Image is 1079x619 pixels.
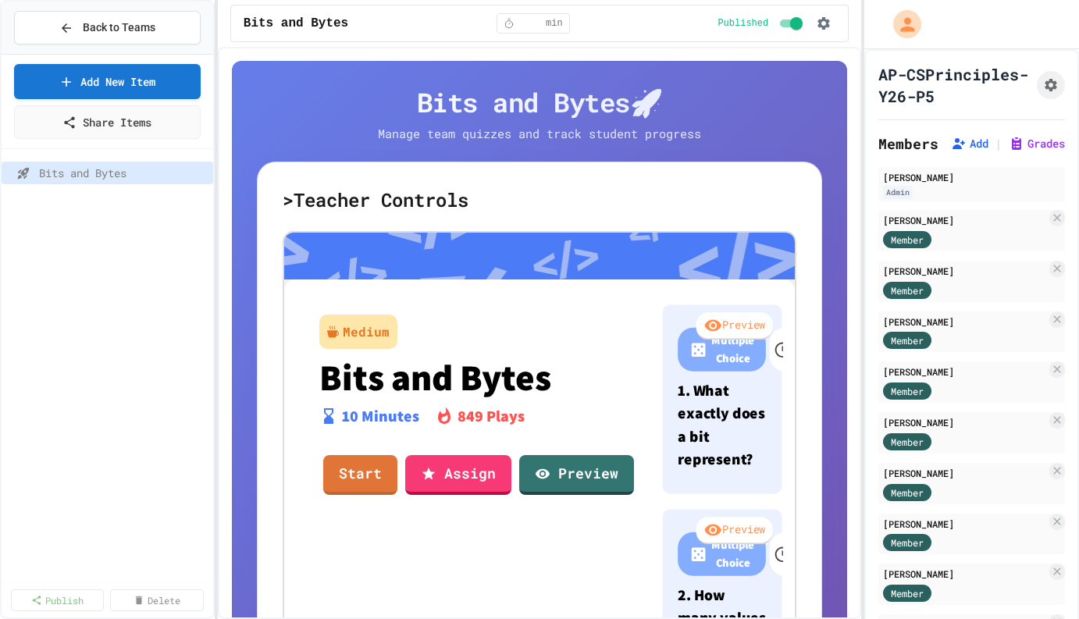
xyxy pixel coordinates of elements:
a: Publish [11,589,104,611]
a: Add New Item [14,64,201,99]
div: [PERSON_NAME] [883,170,1060,184]
div: Preview [696,517,773,545]
div: [PERSON_NAME] [883,567,1046,581]
div: Medium [343,322,390,341]
div: My Account [877,6,925,42]
h1: AP-CSPrinciples-Y26-P5 [878,63,1031,107]
div: Admin [883,186,913,199]
span: Bits and Bytes [39,165,207,181]
a: Share Items [14,105,201,139]
h4: Bits and Bytes 🚀 [257,86,822,119]
div: [PERSON_NAME] [883,415,1046,429]
button: Grades [1009,136,1065,151]
a: Start [323,455,397,495]
iframe: chat widget [1013,557,1063,603]
span: Published [718,17,768,30]
p: 1. What exactly does a bit represent? [678,379,767,471]
p: 10 Minutes [342,404,419,428]
p: Multiple Choice [711,537,754,571]
span: | [995,134,1002,153]
span: Member [891,435,924,449]
div: [PERSON_NAME] [883,264,1046,278]
div: [PERSON_NAME] [883,315,1046,329]
a: Preview [519,455,634,495]
span: Member [891,384,924,398]
div: [PERSON_NAME] [883,466,1046,480]
span: Member [891,486,924,500]
div: [PERSON_NAME] [883,365,1046,379]
p: Bits and Bytes [319,357,635,397]
p: 849 Plays [458,404,525,428]
span: Member [891,535,924,550]
span: Member [891,283,924,297]
div: Content is published and visible to students [718,14,806,33]
span: min [546,17,563,30]
span: Member [891,586,924,600]
div: Preview [696,312,773,340]
span: Bits and Bytes [244,14,348,33]
div: [PERSON_NAME] [883,517,1046,531]
button: Add [951,136,988,151]
button: Back to Teams [14,11,201,44]
span: Back to Teams [83,20,155,36]
h2: Members [878,133,938,155]
span: Member [891,233,924,247]
span: Member [891,333,924,347]
a: Delete [110,589,203,611]
h5: > Teacher Controls [283,187,796,212]
p: Multiple Choice [711,333,754,367]
button: Assignment Settings [1037,71,1065,99]
a: Assign [405,455,511,495]
p: Manage team quizzes and track student progress [364,125,715,143]
div: [PERSON_NAME] [883,213,1046,227]
iframe: chat widget [949,489,1063,555]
